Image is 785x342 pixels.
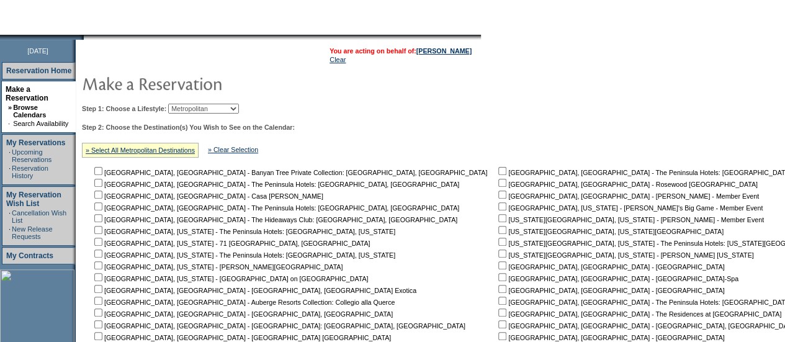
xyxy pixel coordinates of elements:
span: You are acting on behalf of: [330,47,472,55]
nobr: [GEOGRAPHIC_DATA], [GEOGRAPHIC_DATA] - Rosewood [GEOGRAPHIC_DATA] [496,181,757,188]
td: · [9,225,11,240]
a: Cancellation Wish List [12,209,66,224]
b: Step 1: Choose a Lifestyle: [82,105,166,112]
nobr: [GEOGRAPHIC_DATA], [US_STATE] - The Peninsula Hotels: [GEOGRAPHIC_DATA], [US_STATE] [92,228,395,235]
nobr: [GEOGRAPHIC_DATA], [US_STATE] - [GEOGRAPHIC_DATA] on [GEOGRAPHIC_DATA] [92,275,368,282]
a: » Clear Selection [208,146,258,153]
nobr: [GEOGRAPHIC_DATA], [GEOGRAPHIC_DATA] - [GEOGRAPHIC_DATA]-Spa [496,275,738,282]
a: My Reservations [6,138,65,147]
b: » [8,104,12,111]
a: Make a Reservation [6,85,48,102]
nobr: [GEOGRAPHIC_DATA], [GEOGRAPHIC_DATA] - [GEOGRAPHIC_DATA], [GEOGRAPHIC_DATA] [92,310,393,318]
nobr: [GEOGRAPHIC_DATA], [GEOGRAPHIC_DATA] - [PERSON_NAME] - Member Event [496,192,759,200]
b: Step 2: Choose the Destination(s) You Wish to See on the Calendar: [82,124,295,131]
span: [DATE] [27,47,48,55]
nobr: [US_STATE][GEOGRAPHIC_DATA], [US_STATE] - [PERSON_NAME] - Member Event [496,216,764,223]
nobr: [GEOGRAPHIC_DATA], [GEOGRAPHIC_DATA] - [GEOGRAPHIC_DATA] [496,287,724,294]
a: My Contracts [6,251,53,260]
a: Upcoming Reservations [12,148,52,163]
nobr: [GEOGRAPHIC_DATA], [US_STATE] - [PERSON_NAME][GEOGRAPHIC_DATA] [92,263,343,271]
td: · [8,120,12,127]
nobr: [US_STATE][GEOGRAPHIC_DATA], [US_STATE][GEOGRAPHIC_DATA] [496,228,724,235]
td: · [9,209,11,224]
td: · [9,148,11,163]
nobr: [GEOGRAPHIC_DATA], [GEOGRAPHIC_DATA] - [GEOGRAPHIC_DATA], [GEOGRAPHIC_DATA] Exotica [92,287,416,294]
nobr: [GEOGRAPHIC_DATA], [GEOGRAPHIC_DATA] - Auberge Resorts Collection: Collegio alla Querce [92,299,395,306]
a: » Select All Metropolitan Destinations [86,146,195,154]
nobr: [GEOGRAPHIC_DATA], [GEOGRAPHIC_DATA] - Banyan Tree Private Collection: [GEOGRAPHIC_DATA], [GEOGRA... [92,169,487,176]
a: Clear [330,56,346,63]
a: New Release Requests [12,225,52,240]
a: Reservation Home [6,66,71,75]
img: promoShadowLeftCorner.gif [79,35,84,40]
a: Reservation History [12,164,48,179]
nobr: [GEOGRAPHIC_DATA], [US_STATE] - [PERSON_NAME]'s Big Game - Member Event [496,204,763,212]
nobr: [GEOGRAPHIC_DATA], [GEOGRAPHIC_DATA] - The Hideaways Club: [GEOGRAPHIC_DATA], [GEOGRAPHIC_DATA] [92,216,457,223]
nobr: [GEOGRAPHIC_DATA], [GEOGRAPHIC_DATA] - [GEOGRAPHIC_DATA] [496,334,724,341]
nobr: [US_STATE][GEOGRAPHIC_DATA], [US_STATE] - [PERSON_NAME] [US_STATE] [496,251,753,259]
nobr: [GEOGRAPHIC_DATA], [US_STATE] - 71 [GEOGRAPHIC_DATA], [GEOGRAPHIC_DATA] [92,240,370,247]
td: · [9,164,11,179]
img: pgTtlMakeReservation.gif [82,71,330,96]
nobr: [GEOGRAPHIC_DATA], [GEOGRAPHIC_DATA] - The Peninsula Hotels: [GEOGRAPHIC_DATA], [GEOGRAPHIC_DATA] [92,204,459,212]
a: My Reservation Wish List [6,191,61,208]
a: [PERSON_NAME] [416,47,472,55]
nobr: [GEOGRAPHIC_DATA], [GEOGRAPHIC_DATA] - [GEOGRAPHIC_DATA]: [GEOGRAPHIC_DATA], [GEOGRAPHIC_DATA] [92,322,465,330]
nobr: [GEOGRAPHIC_DATA], [GEOGRAPHIC_DATA] - [GEOGRAPHIC_DATA] [496,263,724,271]
nobr: [GEOGRAPHIC_DATA], [GEOGRAPHIC_DATA] - Casa [PERSON_NAME] [92,192,323,200]
a: Search Availability [13,120,68,127]
img: blank.gif [84,35,85,40]
nobr: [GEOGRAPHIC_DATA], [US_STATE] - The Peninsula Hotels: [GEOGRAPHIC_DATA], [US_STATE] [92,251,395,259]
nobr: [GEOGRAPHIC_DATA], [GEOGRAPHIC_DATA] - The Residences at [GEOGRAPHIC_DATA] [496,310,781,318]
a: Browse Calendars [13,104,46,119]
nobr: [GEOGRAPHIC_DATA], [GEOGRAPHIC_DATA] - The Peninsula Hotels: [GEOGRAPHIC_DATA], [GEOGRAPHIC_DATA] [92,181,459,188]
nobr: [GEOGRAPHIC_DATA], [GEOGRAPHIC_DATA] - [GEOGRAPHIC_DATA] [GEOGRAPHIC_DATA] [92,334,391,341]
